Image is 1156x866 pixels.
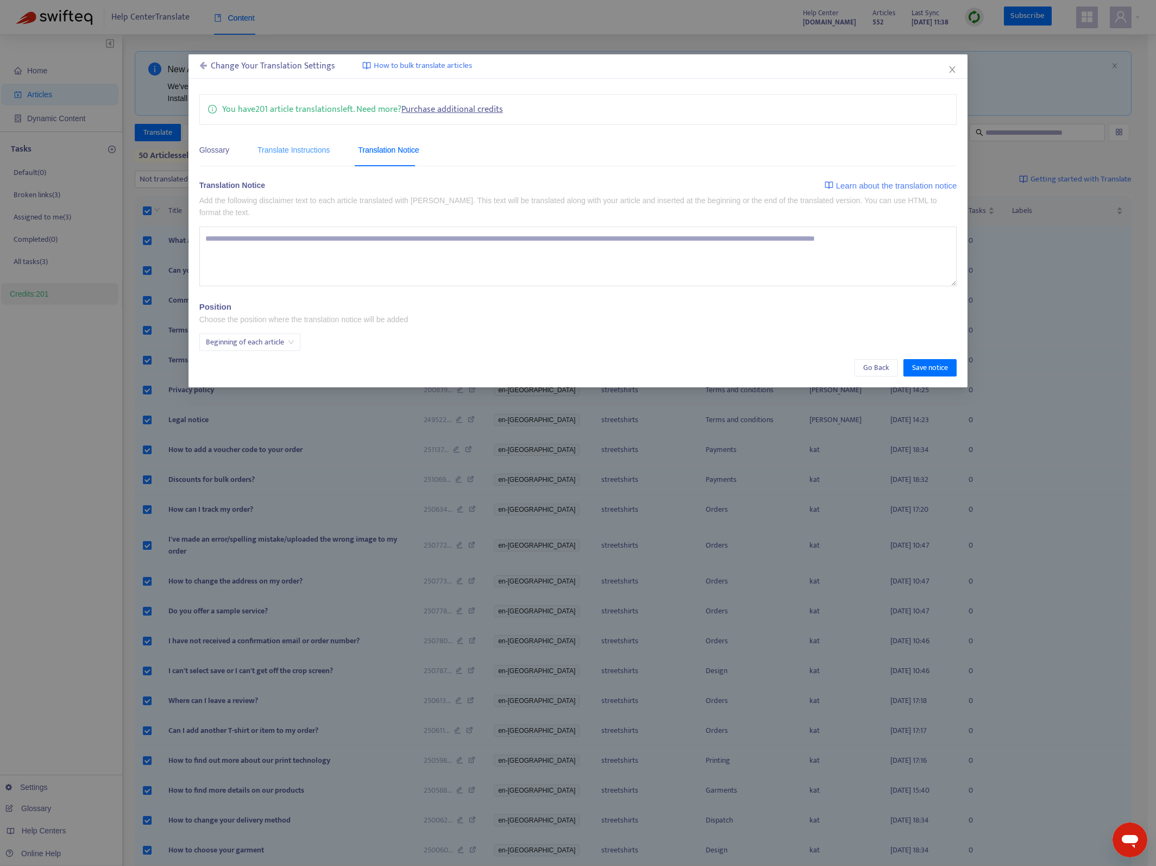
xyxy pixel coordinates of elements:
[1113,823,1147,857] iframe: Bouton de lancement de la fenêtre de messagerie
[199,302,231,312] h6: Position
[863,362,889,374] span: Go Back
[257,144,330,156] div: Translate Instructions
[206,334,294,350] span: Beginning of each article
[374,60,472,72] span: How to bulk translate articles
[825,181,833,190] img: image-link
[362,61,371,70] img: image-link
[836,179,957,192] span: Learn about the translation notice
[199,60,336,73] div: Change Your Translation Settings
[948,65,957,74] span: close
[199,194,957,218] p: Add the following disclaimer text to each article translated with [PERSON_NAME]. This text will b...
[199,144,229,156] div: Glossary
[208,103,217,114] span: info-circle
[903,359,957,376] button: Save notice
[358,144,419,156] div: Translation Notice
[912,362,948,374] span: Save notice
[222,103,503,116] p: You have 201 article translations left. Need more?
[199,313,408,325] p: Choose the position where the translation notice will be added
[199,179,265,193] div: Translation Notice
[362,60,472,72] a: How to bulk translate articles
[401,102,503,117] a: Purchase additional credits
[825,179,957,192] a: Learn about the translation notice
[855,359,898,376] button: Go Back
[946,64,958,76] button: Close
